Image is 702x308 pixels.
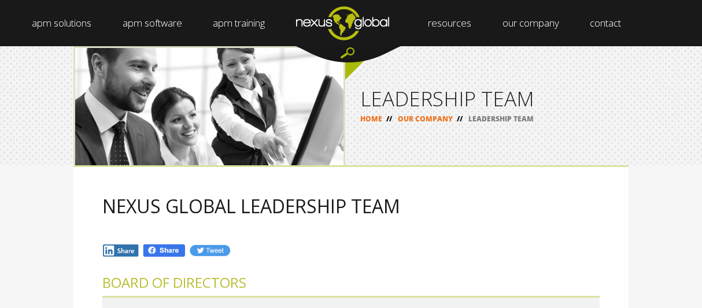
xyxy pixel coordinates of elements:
h1: LEADERSHIP TEAM [360,88,614,109]
h2: NEXUS GLOBAL LEADERSHIP TEAM [102,196,600,216]
a: HOME [360,114,382,124]
h2: BOARD OF DIRECTORS [102,275,600,290]
img: Fb.png [142,243,186,258]
img: Tw.jpg [189,244,231,257]
a: OUR COMPANY [398,114,453,124]
span: // [382,114,396,124]
span: // [453,114,467,124]
img: In.jpg [102,244,139,257]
